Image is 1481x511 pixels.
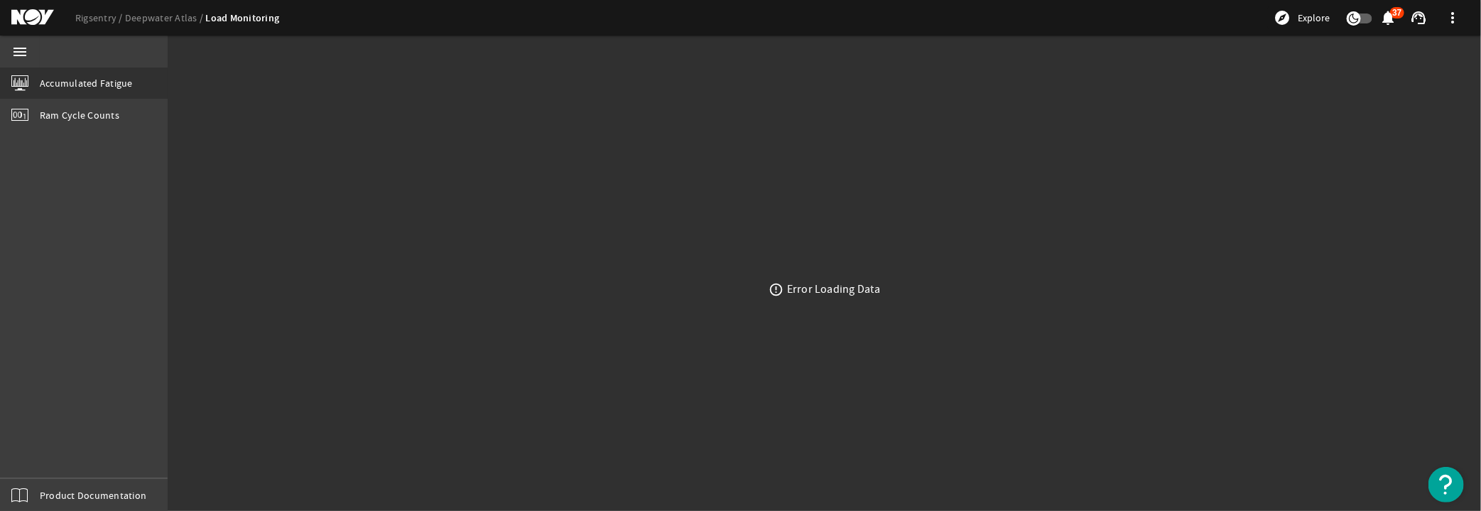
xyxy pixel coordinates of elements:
mat-icon: support_agent [1410,9,1427,26]
mat-icon: notifications [1380,9,1397,26]
span: Accumulated Fatigue [40,76,133,90]
button: Open Resource Center [1428,467,1464,502]
span: Ram Cycle Counts [40,108,119,122]
span: Explore [1298,11,1330,25]
span: Product Documentation [40,488,146,502]
button: more_vert [1436,1,1470,35]
a: Load Monitoring [206,11,280,25]
button: Explore [1268,6,1335,29]
button: 37 [1381,11,1396,26]
mat-icon: menu [11,43,28,60]
div: Error Loading Data [787,282,881,296]
a: Rigsentry [75,11,125,24]
a: Deepwater Atlas [125,11,206,24]
mat-icon: explore [1274,9,1291,26]
mat-icon: error_outline [769,282,783,297]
